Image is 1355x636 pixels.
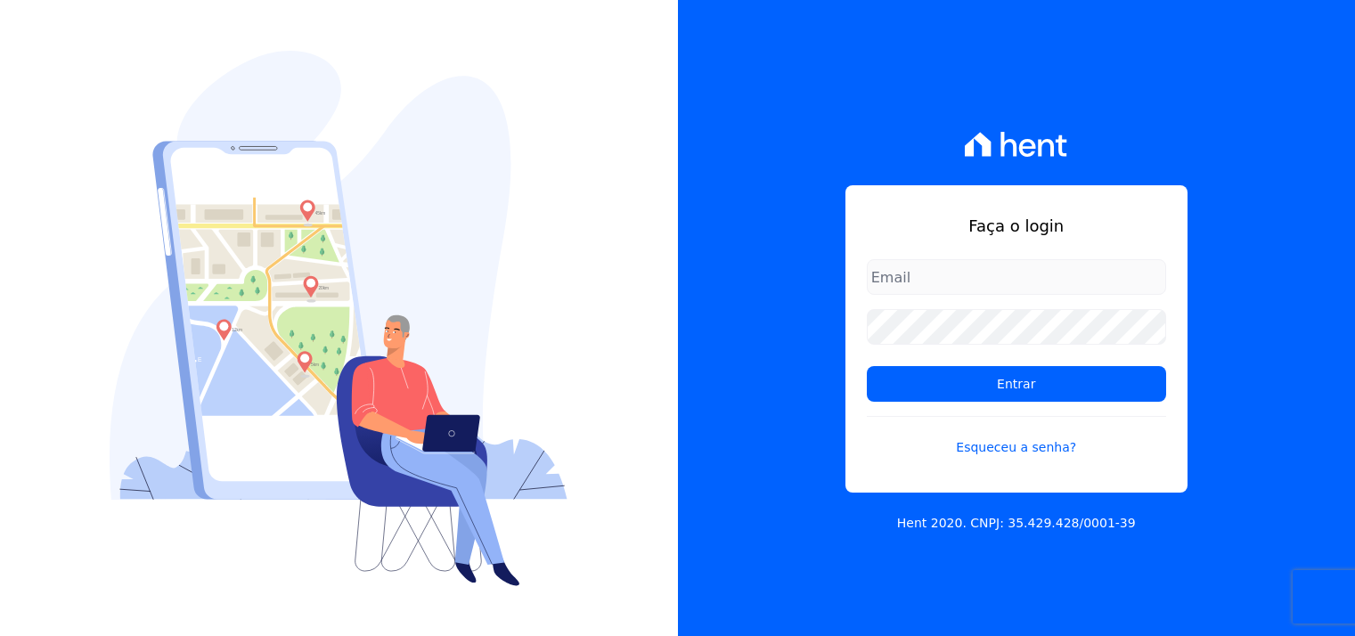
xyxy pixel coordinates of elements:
[110,51,567,586] img: Login
[867,259,1166,295] input: Email
[867,416,1166,457] a: Esqueceu a senha?
[867,214,1166,238] h1: Faça o login
[897,514,1136,533] p: Hent 2020. CNPJ: 35.429.428/0001-39
[867,366,1166,402] input: Entrar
